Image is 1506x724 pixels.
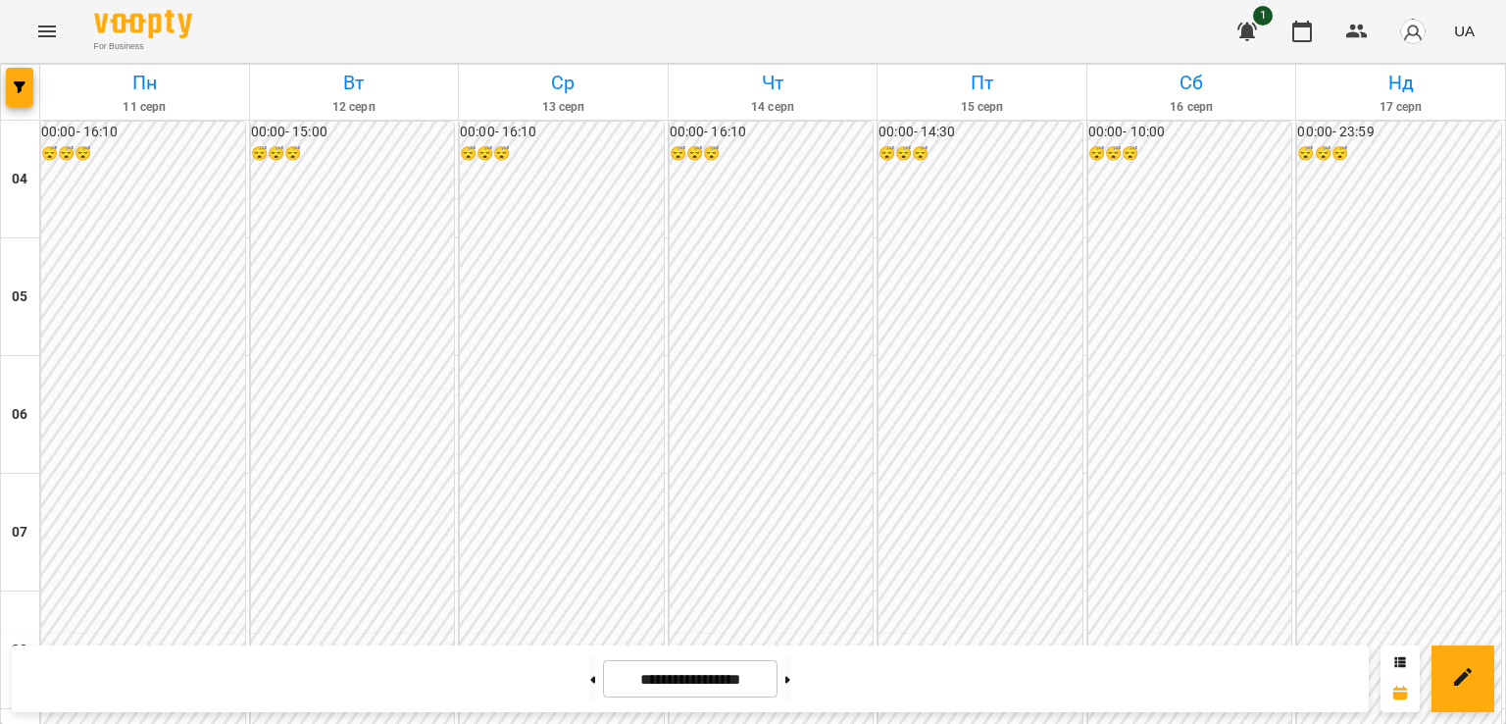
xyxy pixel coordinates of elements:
h6: Нд [1299,68,1502,98]
h6: 04 [12,169,27,190]
h6: 06 [12,404,27,426]
h6: 😴😴😴 [1297,143,1501,165]
h6: 11 серп [43,98,246,117]
button: Menu [24,8,71,55]
h6: 😴😴😴 [878,143,1082,165]
h6: 12 серп [253,98,456,117]
h6: 07 [12,522,27,543]
h6: 13 серп [462,98,665,117]
h6: Пт [880,68,1083,98]
h6: 00:00 - 14:30 [878,122,1082,143]
h6: 😴😴😴 [41,143,245,165]
h6: 😴😴😴 [1088,143,1292,165]
img: Voopty Logo [94,10,192,38]
h6: Ср [462,68,665,98]
h6: Пн [43,68,246,98]
h6: Вт [253,68,456,98]
h6: 😴😴😴 [460,143,664,165]
h6: Сб [1090,68,1293,98]
h6: 15 серп [880,98,1083,117]
h6: 14 серп [672,98,875,117]
img: avatar_s.png [1399,18,1427,45]
h6: Чт [672,68,875,98]
h6: 00:00 - 16:10 [460,122,664,143]
span: UA [1454,21,1475,41]
h6: 00:00 - 10:00 [1088,122,1292,143]
h6: 00:00 - 16:10 [670,122,874,143]
h6: 05 [12,286,27,308]
h6: 16 серп [1090,98,1293,117]
span: For Business [94,40,192,53]
span: 1 [1253,6,1273,26]
h6: 00:00 - 16:10 [41,122,245,143]
h6: 😴😴😴 [251,143,455,165]
h6: 00:00 - 15:00 [251,122,455,143]
button: UA [1446,13,1482,49]
h6: 00:00 - 23:59 [1297,122,1501,143]
h6: 😴😴😴 [670,143,874,165]
h6: 17 серп [1299,98,1502,117]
